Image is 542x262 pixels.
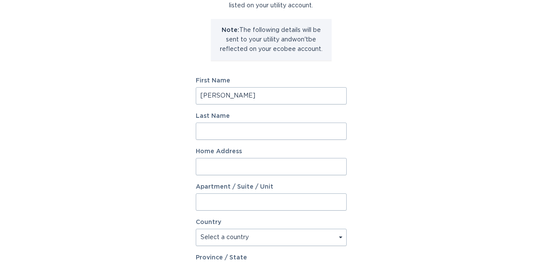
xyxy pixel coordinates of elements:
[196,219,221,225] label: Country
[196,255,247,261] label: Province / State
[196,78,347,84] label: First Name
[222,27,239,33] strong: Note:
[196,148,347,155] label: Home Address
[217,25,325,54] p: The following details will be sent to your utility and won't be reflected on your ecobee account.
[196,113,347,119] label: Last Name
[196,184,347,190] label: Apartment / Suite / Unit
